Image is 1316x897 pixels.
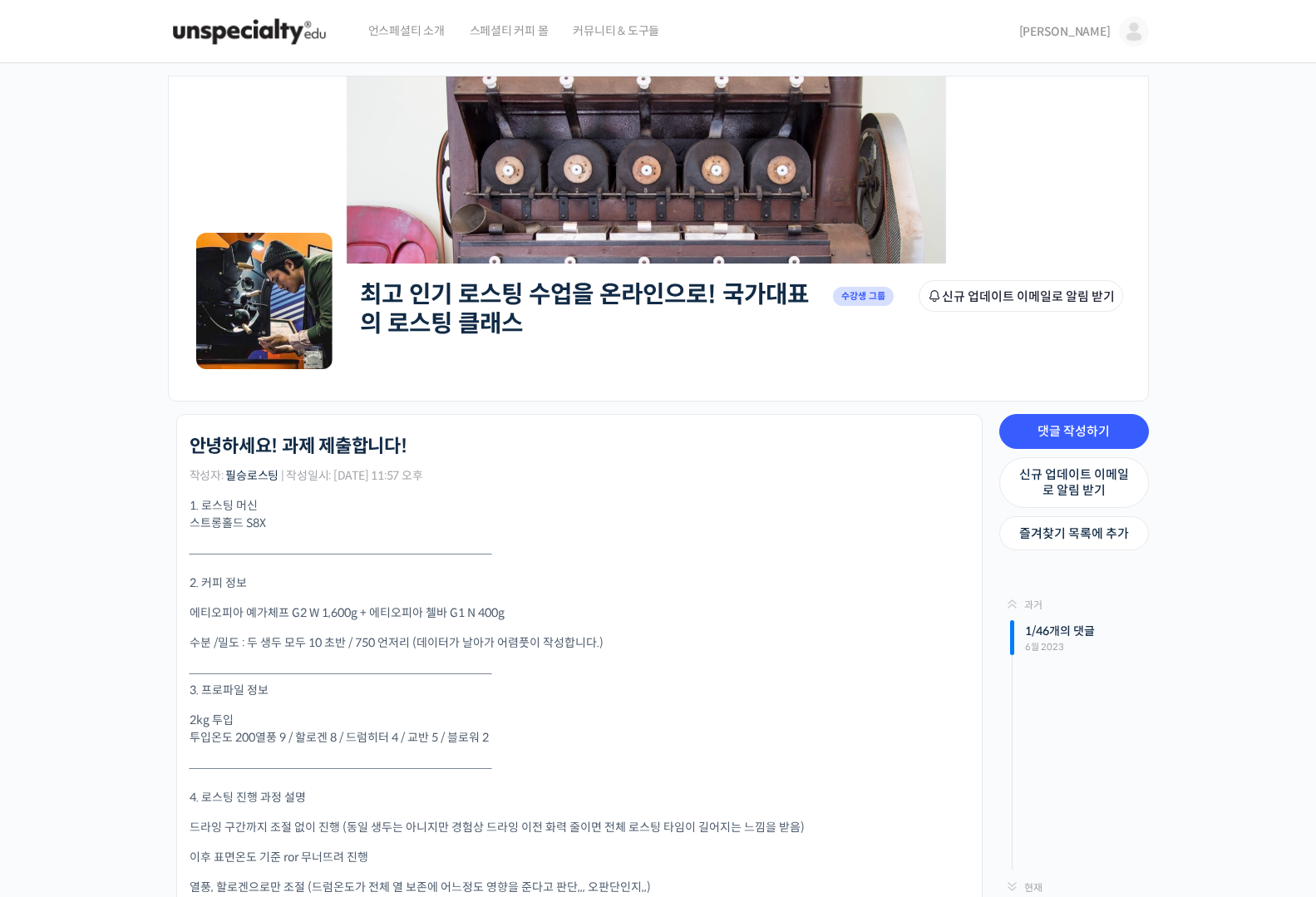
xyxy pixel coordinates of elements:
h1: 안녕하세요! 과제 제출합니다! [190,436,407,457]
span: 현재 [1024,881,1042,894]
a: 즐겨찾기 목록에 추가 [999,516,1149,551]
p: 1. 로스팅 머신 스트롱홀드 S8X [190,497,969,532]
span: 열풍 9 / 할로겐 8 / 드럼히터 4 / 교반 5 / 블로워 2 [255,730,489,745]
span: 에티오피아 예가체프 G2 W 1,600g + 에티오피아 첼바 G1 N 400g [190,605,505,620]
span: 드라잉 구간까지 조절 없이 진행 (동일 생두는 아니지만 경험상 드라잉 이전 화력 줄이면 전체 로스팅 타임이 길어지는 느낌을 받음) [190,820,805,835]
span: 수분 /밀도 : 두 생두 모두 10 초반 / 750 언저리 (데이터가 날아가 어렴풋이 작성합니다.) [190,635,604,650]
a: 과거 [1008,594,1149,616]
span: 수강생 그룹 [833,287,895,306]
a: 최고 인기 로스팅 수업을 온라인으로! 국가대표의 로스팅 클래스 [360,279,809,338]
span: 6월 2023 [1025,643,1149,652]
a: 필승로스팅 [225,468,278,483]
div: / 개의 댓글 [1013,620,1149,655]
p: 이후 표면온도 기준 ror 무너뜨려 진행 [190,849,969,866]
p: —————————————————————————— [190,759,969,776]
a: 댓글 작성하기 [999,414,1149,449]
span: 1 [1025,623,1032,638]
img: Group logo of 최고 인기 로스팅 수업을 온라인으로! 국가대표의 로스팅 클래스 [194,230,335,372]
p: 2. 커피 정보 [190,574,969,592]
p: —————————————————————————— [190,545,969,562]
span: 작성자: | 작성일시: [DATE] 11:57 오후 [190,470,423,481]
span: 과거 [1024,599,1042,611]
p: 2kg 투입 투입온도 200 [190,712,969,747]
a: 신규 업데이트 이메일로 알림 받기 [999,457,1149,508]
p: 4. 로스팅 진행 과정 설명 [190,789,969,806]
span: 46 [1036,623,1049,638]
span: [PERSON_NAME] [1019,24,1111,39]
button: 신규 업데이트 이메일로 알림 받기 [919,280,1123,312]
p: 열풍, 할로겐으로만 조절 (드럼온도가 전체 열 보존에 어느정도 영향을 준다고 판단,,, 오판단인지,,) [190,879,969,896]
p: —————————————————————————— 3. 프로파일 정보 [190,664,969,699]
